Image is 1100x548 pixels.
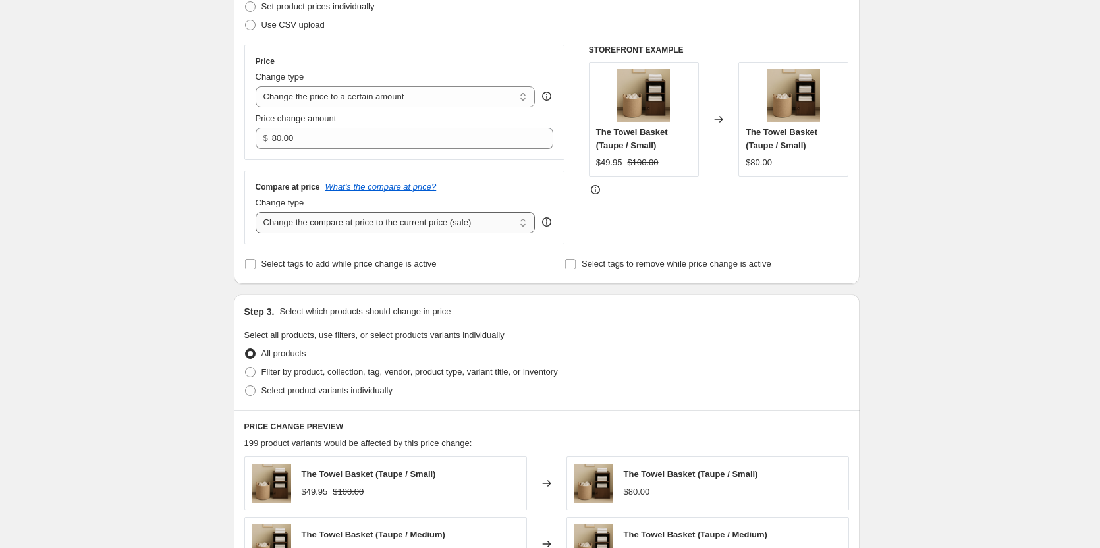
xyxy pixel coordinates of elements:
[574,464,613,503] img: mijn-winkel-towel-basket-taupe-small-the-towel-basket-75213343719799_80x.png
[261,348,306,358] span: All products
[261,20,325,30] span: Use CSV upload
[244,305,275,318] h2: Step 3.
[624,469,758,479] span: The Towel Basket (Taupe / Small)
[596,127,668,150] span: The Towel Basket (Taupe / Small)
[582,259,771,269] span: Select tags to remove while price change is active
[589,45,849,55] h6: STOREFRONT EXAMPLE
[256,198,304,207] span: Change type
[256,56,275,67] h3: Price
[261,385,393,395] span: Select product variants individually
[746,156,772,169] div: $80.00
[263,133,268,143] span: $
[261,1,375,11] span: Set product prices individually
[256,72,304,82] span: Change type
[302,530,445,539] span: The Towel Basket (Taupe / Medium)
[540,215,553,229] div: help
[540,90,553,103] div: help
[746,127,817,150] span: The Towel Basket (Taupe / Small)
[596,156,622,169] div: $49.95
[617,69,670,122] img: mijn-winkel-towel-basket-taupe-small-the-towel-basket-75213343719799_80x.png
[302,485,328,499] div: $49.95
[302,469,436,479] span: The Towel Basket (Taupe / Small)
[261,259,437,269] span: Select tags to add while price change is active
[244,438,472,448] span: 199 product variants would be affected by this price change:
[244,422,849,432] h6: PRICE CHANGE PREVIEW
[244,330,505,340] span: Select all products, use filters, or select products variants individually
[767,69,820,122] img: mijn-winkel-towel-basket-taupe-small-the-towel-basket-75213343719799_80x.png
[333,485,364,499] strike: $100.00
[261,367,558,377] span: Filter by product, collection, tag, vendor, product type, variant title, or inventory
[252,464,291,503] img: mijn-winkel-towel-basket-taupe-small-the-towel-basket-75213343719799_80x.png
[325,182,437,192] button: What's the compare at price?
[628,156,659,169] strike: $100.00
[272,128,534,149] input: 80.00
[624,530,767,539] span: The Towel Basket (Taupe / Medium)
[279,305,451,318] p: Select which products should change in price
[256,182,320,192] h3: Compare at price
[256,113,337,123] span: Price change amount
[624,485,650,499] div: $80.00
